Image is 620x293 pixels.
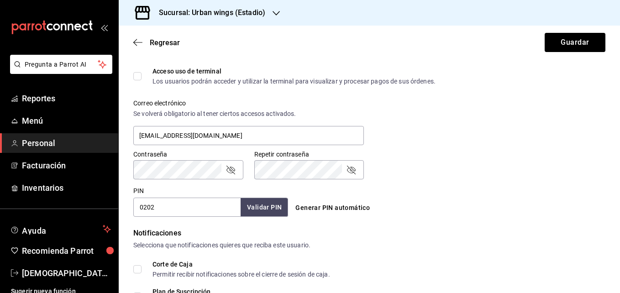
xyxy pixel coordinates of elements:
span: [DEMOGRAPHIC_DATA][PERSON_NAME] [22,267,111,279]
span: Pregunta a Parrot AI [25,60,98,69]
div: Se volverá obligatorio al tener ciertos accesos activados. [133,109,364,119]
div: Corte de Caja [152,261,330,267]
div: Permitir recibir notificaciones sobre el cierre de sesión de caja. [152,271,330,277]
label: Correo electrónico [133,100,364,106]
span: Facturación [22,159,111,172]
div: Selecciona que notificaciones quieres que reciba este usuario. [133,241,605,250]
label: Contraseña [133,151,243,157]
span: Ayuda [22,224,99,235]
h3: Sucursal: Urban wings (Estadio) [152,7,265,18]
span: Recomienda Parrot [22,245,111,257]
label: PIN [133,188,144,194]
button: open_drawer_menu [100,24,108,31]
a: Pregunta a Parrot AI [6,66,112,76]
span: Reportes [22,92,111,105]
button: Generar PIN automático [292,199,373,216]
span: Regresar [150,38,180,47]
input: 3 a 6 dígitos [133,198,241,217]
button: Pregunta a Parrot AI [10,55,112,74]
button: Regresar [133,38,180,47]
label: Repetir contraseña [254,151,364,157]
div: Acceso uso de terminal [152,68,436,74]
span: Menú [22,115,111,127]
div: Notificaciones [133,228,605,239]
div: Los usuarios podrán acceder y utilizar la terminal para visualizar y procesar pagos de sus órdenes. [152,78,436,84]
button: passwordField [346,164,357,175]
button: Guardar [545,33,605,52]
span: Inventarios [22,182,111,194]
button: Validar PIN [241,198,288,217]
span: Personal [22,137,111,149]
button: passwordField [225,164,236,175]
